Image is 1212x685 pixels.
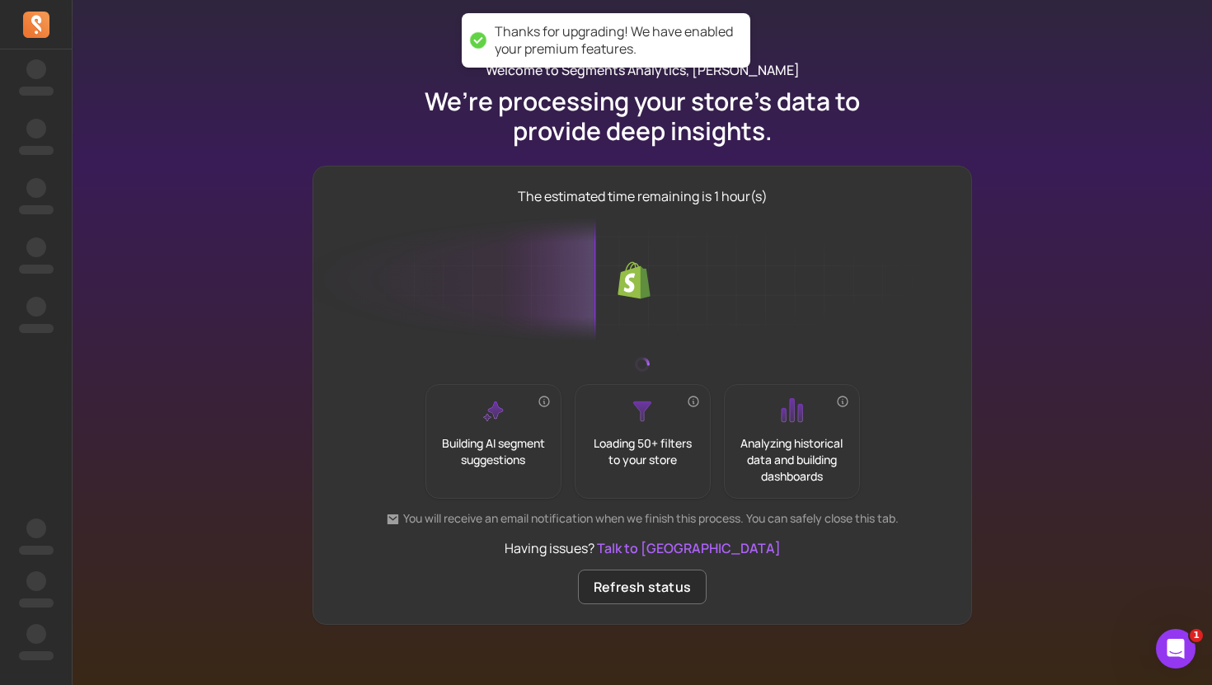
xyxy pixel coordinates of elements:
span: ‌ [19,546,54,555]
span: ‌ [26,237,46,257]
span: ‌ [19,598,54,608]
iframe: Intercom live chat [1156,629,1196,669]
p: Building AI segment suggestions [439,435,547,468]
span: ‌ [26,297,46,317]
span: ‌ [19,651,54,660]
span: ‌ [19,146,54,155]
span: ‌ [19,87,54,96]
span: ‌ [19,324,54,333]
p: We’re processing your store’s data to provide deep insights. [420,87,864,146]
span: ‌ [26,518,46,538]
p: The estimated time remaining is 1 hour(s) [518,186,768,206]
span: 1 [1190,629,1203,642]
p: Loading 50+ filters to your store [589,435,697,468]
button: Talk to [GEOGRAPHIC_DATA] [597,538,781,558]
div: Thanks for upgrading! We have enabled your premium features. [495,23,734,58]
p: Analyzing historical data and building dashboards [738,435,846,485]
span: ‌ [26,59,46,79]
span: ‌ [26,624,46,644]
span: ‌ [19,265,54,274]
button: Refresh status [578,570,707,604]
span: ‌ [26,119,46,138]
span: ‌ [19,205,54,214]
p: You will receive an email notification when we finish this process. You can safely close this tab. [386,510,899,527]
img: Data loading [312,218,972,345]
span: ‌ [26,571,46,591]
p: Having issues? [505,538,781,558]
span: ‌ [26,178,46,198]
p: Welcome to Segments Analytics, [PERSON_NAME] [486,60,800,80]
